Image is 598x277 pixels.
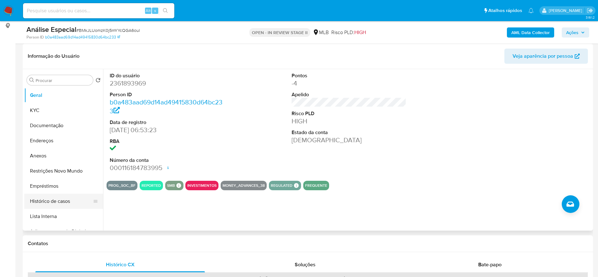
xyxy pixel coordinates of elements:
[110,126,225,134] dd: [DATE] 06:53:23
[76,27,140,33] span: # BMkJLUomzK0j5mYYcQGA6oul
[96,78,101,85] button: Retornar ao pedido padrão
[587,7,593,14] a: Sair
[292,136,407,144] dd: [DEMOGRAPHIC_DATA]
[313,29,329,36] div: MLB
[29,78,34,83] button: Procurar
[110,138,225,145] dt: RBA
[292,79,407,88] dd: -4
[159,6,172,15] button: search-icon
[110,72,225,79] dt: ID do usuário
[511,27,550,38] b: AML Data Collector
[586,15,595,20] span: 3.161.2
[110,119,225,126] dt: Data de registro
[478,261,502,268] span: Bate-papo
[354,29,366,36] span: HIGH
[24,118,103,133] button: Documentação
[28,240,588,247] h1: Contatos
[528,8,534,13] a: Notificações
[24,194,98,209] button: Histórico de casos
[295,261,316,268] span: Soluções
[504,49,588,64] button: Veja aparência por pessoa
[24,103,103,118] button: KYC
[292,117,407,126] dd: HIGH
[28,53,79,59] h1: Informação do Usuário
[488,7,522,14] span: Atalhos rápidos
[292,110,407,117] dt: Risco PLD
[292,72,407,79] dt: Pontos
[23,7,174,15] input: Pesquise usuários ou casos...
[507,27,554,38] button: AML Data Collector
[154,8,156,14] span: s
[513,49,573,64] span: Veja aparência por pessoa
[566,27,578,38] span: Ações
[562,27,589,38] button: Ações
[331,29,366,36] span: Risco PLD:
[110,157,225,164] dt: Número da conta
[45,34,120,40] a: b0a483aad69d14ad49415830d64bc233
[110,163,225,172] dd: 000116184783995
[249,28,310,37] p: OPEN - IN REVIEW STAGE II
[24,224,103,239] button: Adiantamentos de Dinheiro
[110,97,223,115] a: b0a483aad69d14ad49415830d64bc233
[292,91,407,98] dt: Apelido
[24,148,103,163] button: Anexos
[24,163,103,179] button: Restrições Novo Mundo
[24,179,103,194] button: Empréstimos
[24,133,103,148] button: Endereços
[106,261,135,268] span: Histórico CX
[110,91,225,98] dt: Person ID
[26,24,76,34] b: Análise Especial
[24,209,103,224] button: Lista Interna
[549,8,584,14] p: eduardo.dutra@mercadolivre.com
[146,8,151,14] span: Alt
[292,129,407,136] dt: Estado da conta
[24,88,103,103] button: Geral
[26,34,44,40] b: Person ID
[110,79,225,88] dd: 2361893969
[36,78,90,83] input: Procurar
